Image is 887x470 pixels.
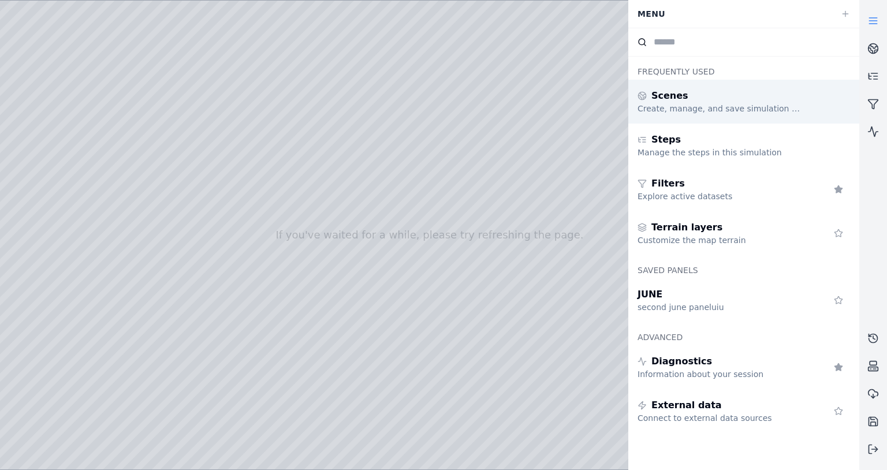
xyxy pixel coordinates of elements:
span: Scenes [651,89,688,103]
div: second june paneluiu [638,301,804,313]
div: Customize the map terrain [638,234,804,246]
div: Create, manage, and save simulation scenes [638,103,804,114]
span: Filters [651,177,685,191]
span: Diagnostics [651,355,712,368]
span: JUNE [638,288,662,301]
div: Saved panels [628,255,859,278]
div: Advanced [628,322,859,345]
div: Explore active datasets [638,191,804,202]
span: Terrain layers [651,221,722,234]
div: Frequently Used [628,57,859,80]
div: Information about your session [638,368,804,380]
span: External data [651,398,722,412]
div: Connect to external data sources [638,412,804,424]
div: Manage the steps in this simulation [638,147,804,158]
span: Steps [651,133,681,147]
div: Menu [631,3,834,25]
